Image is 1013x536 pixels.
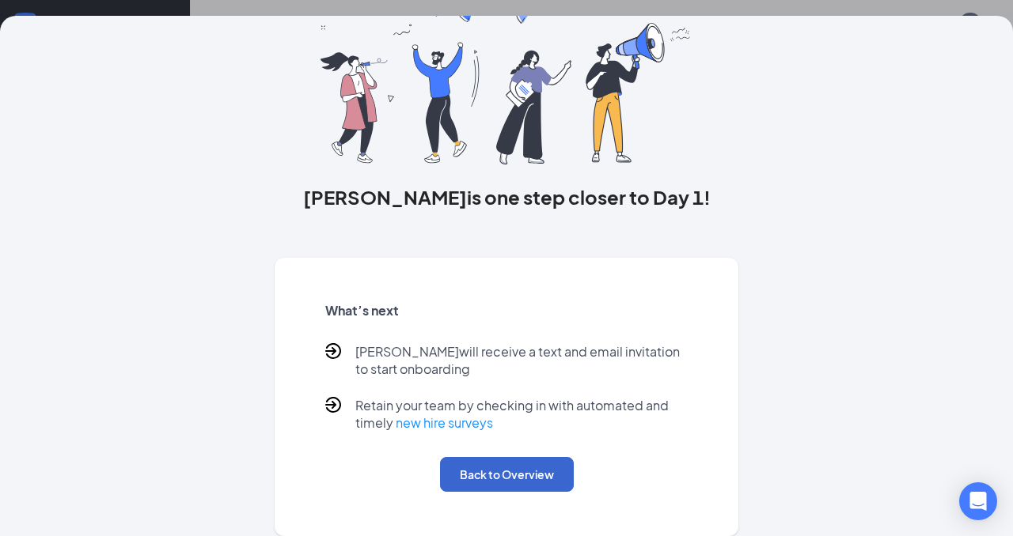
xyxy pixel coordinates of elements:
[396,414,493,431] a: new hire surveys
[325,302,689,319] h5: What’s next
[355,343,689,378] p: [PERSON_NAME] will receive a text and email invitation to start onboarding
[959,482,997,520] div: Open Intercom Messenger
[275,183,739,210] h3: [PERSON_NAME] is one step closer to Day 1!
[355,397,689,432] p: Retain your team by checking in with automated and timely
[440,457,574,492] button: Back to Overview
